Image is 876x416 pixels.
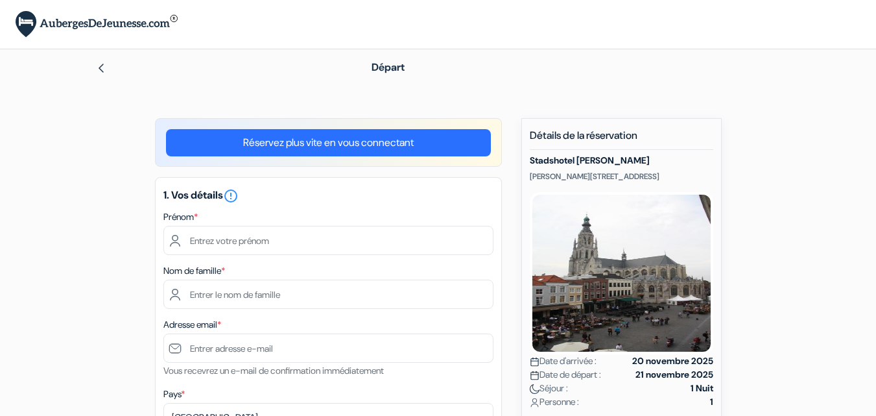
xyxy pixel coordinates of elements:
img: left_arrow.svg [96,63,106,73]
strong: 1 [710,395,713,409]
a: error_outline [223,188,239,202]
label: Pays [163,387,185,401]
input: Entrer adresse e-mail [163,334,493,363]
input: Entrer le nom de famille [163,280,493,309]
small: Vous recevrez un e-mail de confirmation immédiatement [163,365,384,376]
a: Réservez plus vite en vous connectant [166,129,491,156]
span: Date d'arrivée : [530,354,597,368]
label: Nom de famille [163,264,225,278]
label: Prénom [163,210,198,224]
img: AubergesDeJeunesse.com [16,11,178,38]
span: Départ [372,60,405,74]
h5: Stadshotel [PERSON_NAME] [530,155,713,166]
span: Date de départ : [530,368,601,382]
label: Adresse email [163,318,221,332]
h5: 1. Vos détails [163,188,493,204]
strong: 1 Nuit [691,382,713,395]
img: calendar.svg [530,371,539,380]
img: user_icon.svg [530,398,539,408]
p: [PERSON_NAME][STREET_ADDRESS] [530,171,713,182]
h5: Détails de la réservation [530,129,713,150]
strong: 20 novembre 2025 [632,354,713,368]
strong: 21 novembre 2025 [635,368,713,382]
img: calendar.svg [530,357,539,367]
input: Entrez votre prénom [163,226,493,255]
span: Personne : [530,395,579,409]
span: Séjour : [530,382,568,395]
img: moon.svg [530,384,539,394]
i: error_outline [223,188,239,204]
